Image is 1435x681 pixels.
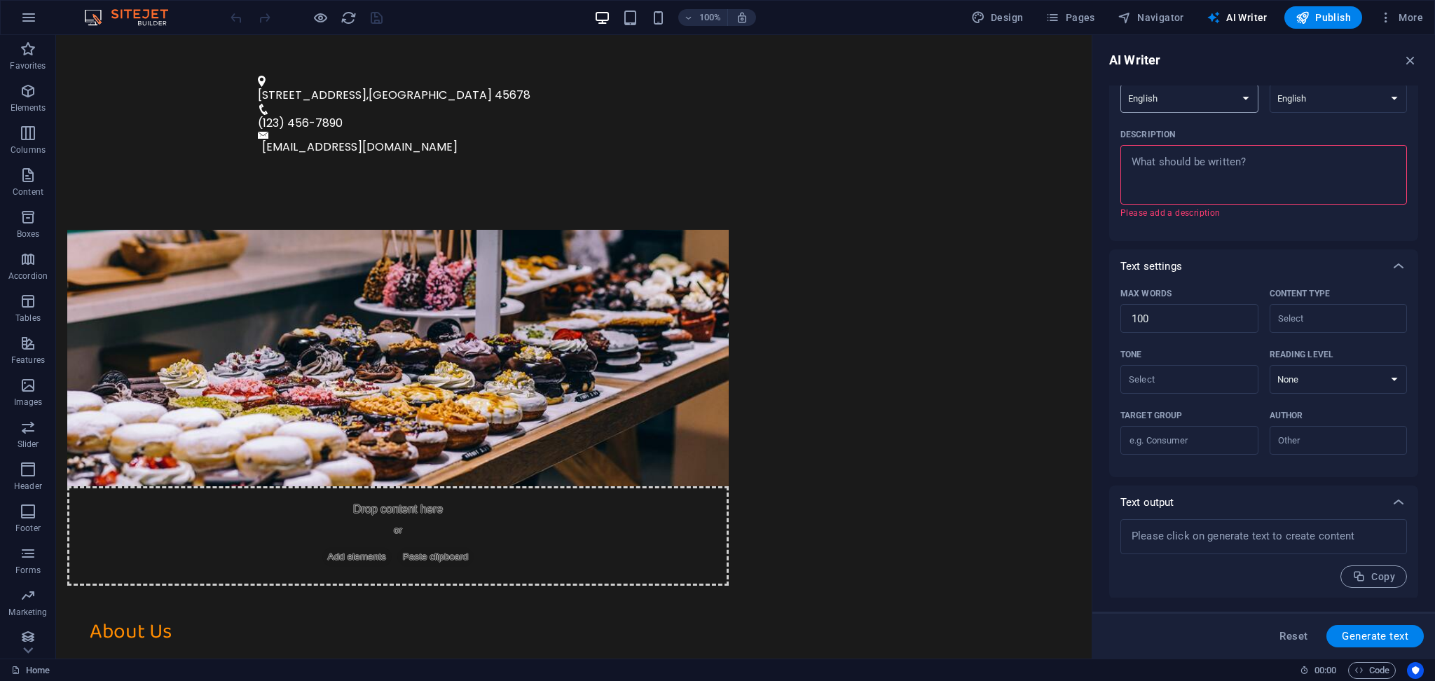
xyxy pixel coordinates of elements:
[1324,665,1326,675] span: :
[1109,52,1160,69] h6: AI Writer
[1125,369,1231,390] input: ToneClear
[1109,486,1418,519] div: Text output
[736,11,748,24] i: On resize automatically adjust zoom level to fit chosen device.
[439,52,474,68] span: 45678
[1040,6,1100,29] button: Pages
[1120,429,1258,452] input: Target group
[678,9,728,26] button: 100%
[1407,662,1424,679] button: Usercentrics
[1354,662,1389,679] span: Code
[1300,662,1337,679] h6: Session time
[1272,625,1315,647] button: Reset
[1109,283,1418,477] div: Text settings
[1296,11,1351,25] span: Publish
[1127,152,1400,198] textarea: DescriptionPlease add a description
[1326,625,1424,647] button: Generate text
[1284,6,1362,29] button: Publish
[1270,410,1303,421] p: Author
[1274,308,1380,329] input: Content typeClear
[1270,288,1330,299] p: Content type
[1340,565,1407,588] button: Copy
[14,397,43,408] p: Images
[11,662,50,679] a: Click to cancel selection. Double-click to open Pages
[11,102,46,113] p: Elements
[966,6,1029,29] button: Design
[202,80,287,96] span: (123) 456-7890
[1120,207,1397,219] p: Please add a description
[11,144,46,156] p: Columns
[699,9,722,26] h6: 100%
[1120,259,1182,273] p: Text settings
[1201,6,1273,29] button: AI Writer
[202,52,823,69] p: ,
[341,512,418,532] span: Paste clipboard
[1112,6,1190,29] button: Navigator
[1120,410,1182,421] p: Target group
[341,10,357,26] i: Reload page
[1352,570,1395,584] span: Copy
[206,104,401,120] a: [EMAIL_ADDRESS][DOMAIN_NAME]
[1342,631,1408,642] span: Generate text
[1120,349,1141,360] p: Tone
[8,607,47,618] p: Marketing
[1373,6,1429,29] button: More
[1348,662,1396,679] button: Code
[202,52,310,68] span: [STREET_ADDRESS]
[966,6,1029,29] div: Design (Ctrl+Alt+Y)
[1120,305,1258,333] input: Max words
[81,9,186,26] img: Editor Logo
[11,355,45,366] p: Features
[313,52,436,68] span: [GEOGRAPHIC_DATA]
[1274,430,1380,450] input: AuthorClear
[8,270,48,282] p: Accordion
[1109,249,1418,283] div: Text settings
[11,451,673,551] div: Drop content here
[15,523,41,534] p: Footer
[10,60,46,71] p: Favorites
[13,186,43,198] p: Content
[1270,84,1408,113] select: Output language
[1120,288,1172,299] p: Max words
[971,11,1024,25] span: Design
[1045,11,1094,25] span: Pages
[312,9,329,26] button: Click here to leave preview mode and continue editing
[266,512,336,532] span: Add elements
[1120,495,1174,509] p: Text output
[1118,11,1184,25] span: Navigator
[340,9,357,26] button: reload
[15,565,41,576] p: Forms
[1120,84,1258,113] select: Input language
[1270,365,1408,394] select: Reading level
[18,439,39,450] p: Slider
[17,228,40,240] p: Boxes
[1379,11,1423,25] span: More
[1109,519,1418,599] div: Text output
[14,481,42,492] p: Header
[1314,662,1336,679] span: 00 00
[1279,631,1307,642] span: Reset
[1270,349,1333,360] p: Reading level
[15,312,41,324] p: Tables
[1207,11,1268,25] span: AI Writer
[1120,129,1175,140] p: Description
